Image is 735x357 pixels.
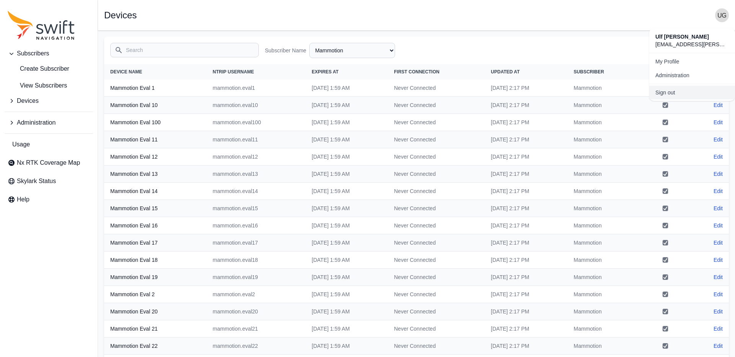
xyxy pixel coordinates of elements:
span: [EMAIL_ADDRESS][PERSON_NAME][DOMAIN_NAME] [655,41,729,48]
a: Administration [649,68,735,82]
span: Ulf [PERSON_NAME] [655,33,729,41]
a: Sign out [649,86,735,99]
img: user photo [715,8,729,22]
a: My Profile [649,55,735,68]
